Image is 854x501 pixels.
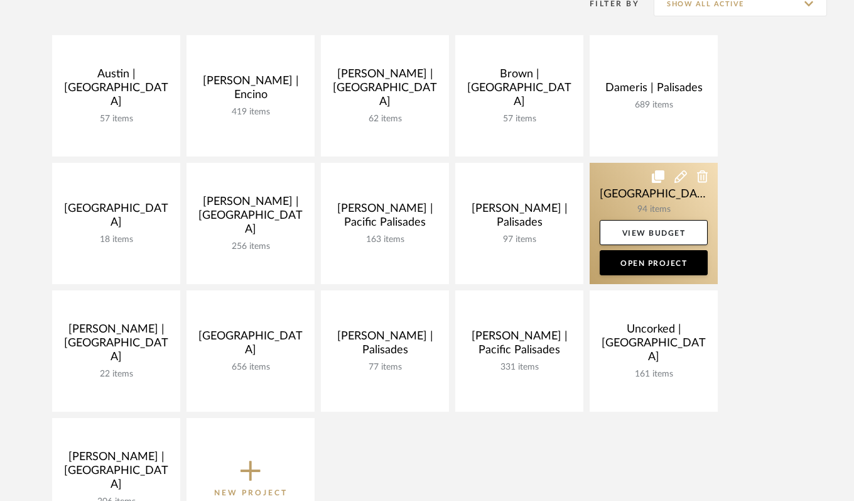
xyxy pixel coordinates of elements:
[197,362,305,373] div: 656 items
[600,220,708,245] a: View Budget
[331,234,439,245] div: 163 items
[600,250,708,275] a: Open Project
[600,81,708,100] div: Dameris | Palisades
[331,329,439,362] div: [PERSON_NAME] | Palisades
[465,329,573,362] div: [PERSON_NAME] | Pacific Palisades
[465,362,573,373] div: 331 items
[600,369,708,380] div: 161 items
[197,329,305,362] div: [GEOGRAPHIC_DATA]
[465,202,573,234] div: [PERSON_NAME] | Palisades
[62,202,170,234] div: [GEOGRAPHIC_DATA]
[62,114,170,124] div: 57 items
[331,114,439,124] div: 62 items
[197,195,305,241] div: [PERSON_NAME] | [GEOGRAPHIC_DATA]
[331,202,439,234] div: [PERSON_NAME] | Pacific Palisades
[62,322,170,369] div: [PERSON_NAME] | [GEOGRAPHIC_DATA]
[465,67,573,114] div: Brown | [GEOGRAPHIC_DATA]
[197,74,305,107] div: [PERSON_NAME] | Encino
[465,234,573,245] div: 97 items
[62,450,170,497] div: [PERSON_NAME] | [GEOGRAPHIC_DATA]
[331,67,439,114] div: [PERSON_NAME] | [GEOGRAPHIC_DATA]
[62,67,170,114] div: Austin | [GEOGRAPHIC_DATA]
[197,241,305,252] div: 256 items
[62,369,170,380] div: 22 items
[197,107,305,118] div: 419 items
[465,114,573,124] div: 57 items
[62,234,170,245] div: 18 items
[600,100,708,111] div: 689 items
[600,322,708,369] div: Uncorked | [GEOGRAPHIC_DATA]
[331,362,439,373] div: 77 items
[214,487,288,499] p: New Project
